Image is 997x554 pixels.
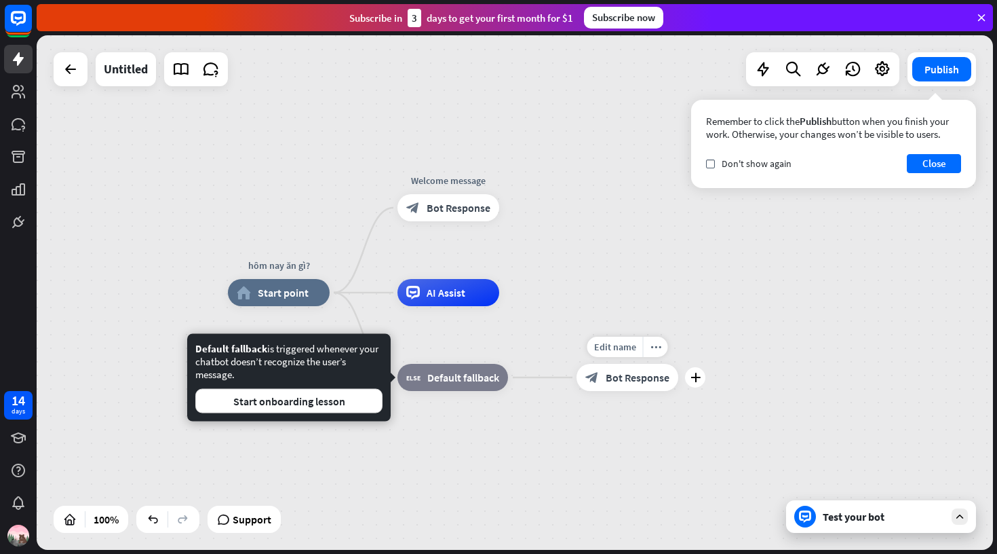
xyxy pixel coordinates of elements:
div: Subscribe now [584,7,663,29]
i: block_bot_response [406,201,420,215]
div: Remember to click the button when you finish your work. Otherwise, your changes won’t be visible ... [706,115,961,141]
button: Close [907,154,961,173]
i: more_horiz [650,342,661,352]
div: 14 [12,394,25,407]
span: Bot Response [606,371,669,384]
i: home_2 [237,286,251,299]
span: Start point [258,286,309,299]
span: Don't show again [722,158,791,170]
div: 100% [90,509,123,530]
div: Subscribe in days to get your first month for $1 [349,9,573,27]
span: Default fallback [195,342,267,355]
div: Untitled [104,52,148,86]
i: plus [690,373,701,382]
span: Default fallback [427,371,499,384]
span: Support [233,509,271,530]
div: hôm nay ăn gì? [218,259,340,272]
div: Welcome message [387,174,509,187]
a: 14 days [4,391,33,420]
span: Edit name [594,341,636,353]
button: Open LiveChat chat widget [11,5,52,46]
i: block_fallback [406,371,421,384]
span: Bot Response [427,201,490,215]
button: Publish [912,57,971,81]
div: 3 [408,9,421,27]
span: AI Assist [427,286,465,299]
i: block_bot_response [585,371,599,384]
div: days [12,407,25,416]
button: Start onboarding lesson [195,389,383,413]
div: Test your bot [823,510,945,523]
span: Publish [800,115,832,128]
div: is triggered whenever your chatbot doesn’t recognize the user’s message. [195,342,383,413]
